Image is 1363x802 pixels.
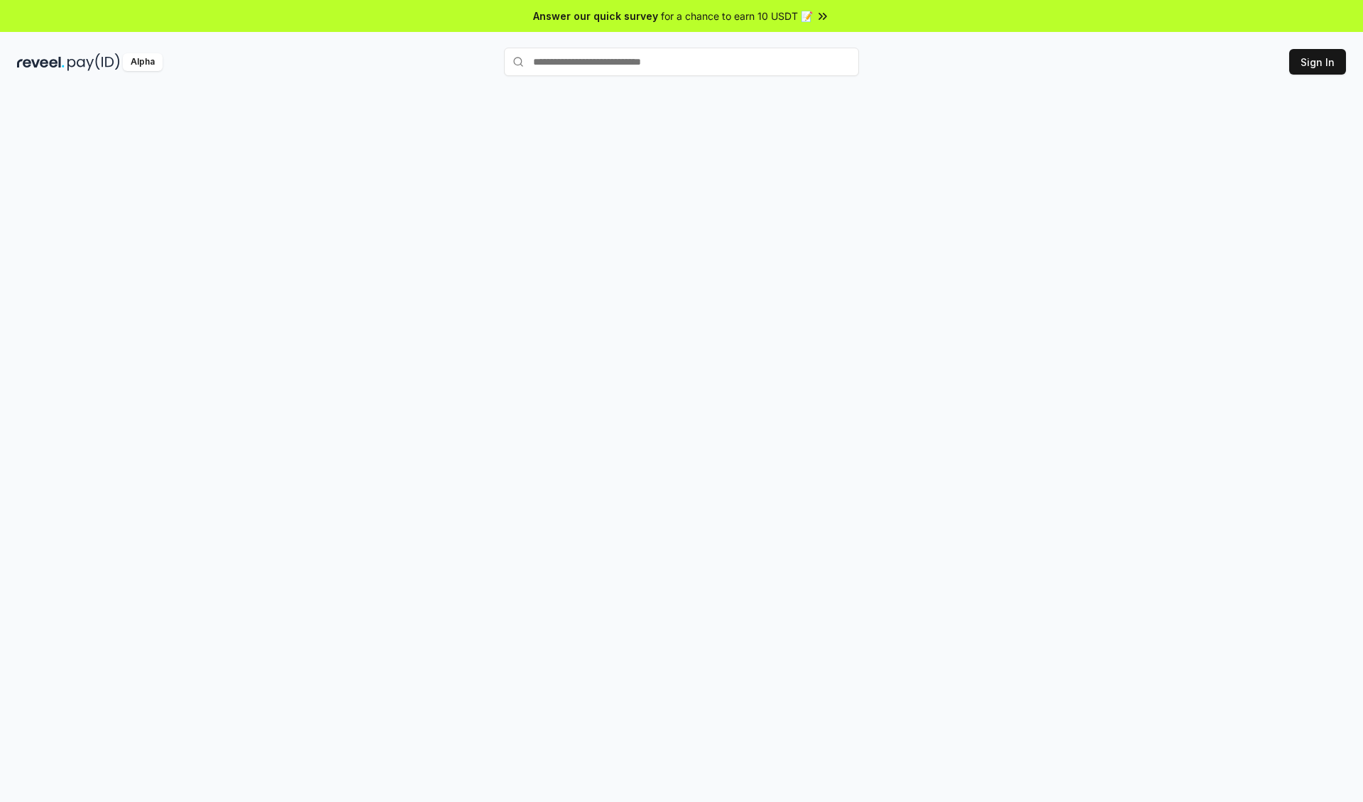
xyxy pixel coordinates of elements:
span: for a chance to earn 10 USDT 📝 [661,9,813,23]
div: Alpha [123,53,163,71]
img: reveel_dark [17,53,65,71]
button: Sign In [1289,49,1346,75]
img: pay_id [67,53,120,71]
span: Answer our quick survey [533,9,658,23]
